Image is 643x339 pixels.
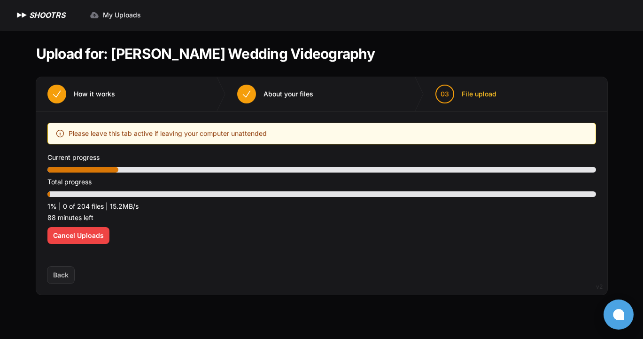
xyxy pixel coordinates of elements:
button: How it works [36,77,126,111]
h1: Upload for: [PERSON_NAME] Wedding Videography [36,45,375,62]
p: Total progress [47,176,596,188]
div: v2 [596,281,603,292]
span: How it works [74,89,115,99]
span: About your files [263,89,313,99]
span: File upload [462,89,496,99]
span: 03 [441,89,449,99]
h1: SHOOTRS [29,9,65,21]
a: My Uploads [84,7,147,24]
span: Cancel Uploads [53,231,104,240]
span: Please leave this tab active if leaving your computer unattended [69,128,267,139]
button: 03 File upload [424,77,508,111]
p: 88 minutes left [47,212,596,223]
p: Current progress [47,152,596,163]
span: My Uploads [103,10,141,20]
button: Open chat window [604,300,634,330]
button: Cancel Uploads [47,227,109,244]
p: 1% | 0 of 204 files | 15.2MB/s [47,201,596,212]
a: SHOOTRS SHOOTRS [15,9,65,21]
button: About your files [226,77,325,111]
img: SHOOTRS [15,9,29,21]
